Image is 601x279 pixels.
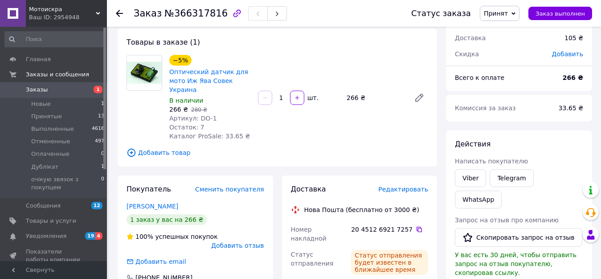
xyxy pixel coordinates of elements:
[135,233,153,240] span: 100%
[91,202,102,209] span: 12
[95,137,104,146] span: 497
[302,205,421,214] div: Нова Пошта (бесплатно от 3000 ₴)
[169,55,192,66] div: −5%
[169,124,204,131] span: Остаток: 7
[127,203,178,210] a: [PERSON_NAME]
[211,242,264,249] span: Добавить отзыв
[455,74,504,81] span: Всего к оплате
[26,217,76,225] span: Товары и услуги
[31,150,70,158] span: Оплаченные
[455,217,559,224] span: Запрос на отзыв про компанию
[455,50,479,58] span: Скидка
[101,175,104,192] span: 0
[164,8,228,19] span: №366317816
[101,150,104,158] span: 0
[195,186,264,193] span: Сменить покупателя
[552,50,583,58] span: Добавить
[291,185,326,193] span: Доставка
[31,137,70,146] span: Отмененные
[169,68,248,93] a: Оптический датчик для мото Иж Ява Совек Украина
[29,5,96,13] span: Мотоискра
[101,163,104,171] span: 1
[455,228,582,247] button: Скопировать запрос на отзыв
[92,125,104,133] span: 4616
[351,225,428,234] div: 20 4512 6921 7257
[484,10,508,17] span: Принят
[169,115,217,122] span: Артикул: DO-1
[29,13,107,21] div: Ваш ID: 2954948
[169,133,250,140] span: Каталог ProSale: 33.65 ₴
[169,97,203,104] span: В наличии
[31,125,74,133] span: Выполненные
[559,28,589,48] div: 105 ₴
[351,250,428,275] div: Статус отправления будет известен в ближайшее время
[31,112,62,121] span: Принятые
[26,232,66,240] span: Уведомления
[127,38,200,46] span: Товары в заказе (1)
[135,257,187,266] div: Добавить email
[85,232,95,240] span: 19
[343,92,407,104] div: 266 ₴
[455,104,516,112] span: Комиссия за заказ
[4,31,105,47] input: Поиск
[490,169,533,187] a: Telegram
[26,55,51,63] span: Главная
[126,257,187,266] div: Добавить email
[305,93,319,102] div: шт.
[127,148,428,158] span: Добавить товар
[563,74,583,81] b: 266 ₴
[98,112,104,121] span: 13
[127,232,218,241] div: успешных покупок
[134,8,162,19] span: Заказ
[455,169,486,187] a: Viber
[127,185,171,193] span: Покупатель
[536,10,585,17] span: Заказ выполнен
[410,89,428,107] a: Редактировать
[26,248,82,264] span: Показатели работы компании
[455,251,576,276] span: У вас есть 30 дней, чтобы отправить запрос на отзыв покупателю, скопировав ссылку.
[169,106,188,113] span: 266 ₴
[127,55,162,90] img: Оптический датчик для мото Иж Ява Совек Украина
[378,186,428,193] span: Редактировать
[455,140,491,148] span: Действия
[31,163,58,171] span: Дублікат
[116,9,123,18] div: Вернуться назад
[455,158,528,165] span: Написать покупателю
[31,100,51,108] span: Новые
[559,104,583,112] span: 33.65 ₴
[127,214,207,225] div: 1 заказ у вас на 266 ₴
[411,9,471,18] div: Статус заказа
[291,251,334,267] span: Статус отправления
[291,226,327,242] span: Номер накладной
[26,71,89,79] span: Заказы и сообщения
[26,202,61,210] span: Сообщения
[455,34,486,42] span: Доставка
[191,107,207,113] span: 280 ₴
[455,191,502,208] a: WhatsApp
[94,86,102,93] span: 1
[95,232,102,240] span: 4
[31,175,101,192] span: очікую звязок з покупцем
[101,100,104,108] span: 1
[528,7,592,20] button: Заказ выполнен
[26,86,48,94] span: Заказы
